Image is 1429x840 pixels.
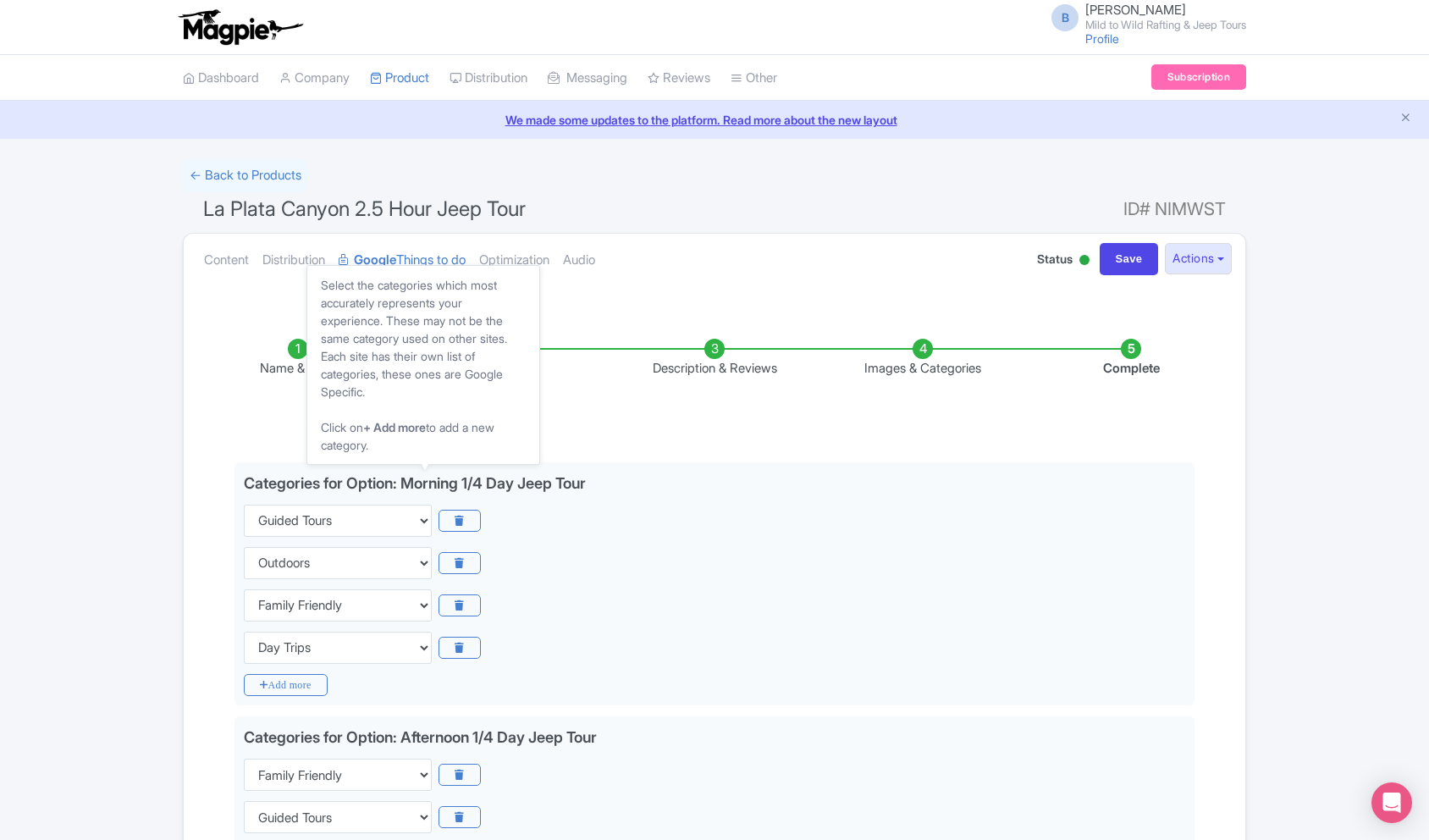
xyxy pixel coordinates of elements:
span: B [1051,4,1079,31]
span: ID# NIMWST [1123,192,1226,226]
li: Name & Price [194,339,402,379]
li: Complete [1027,339,1235,379]
button: Actions [1165,243,1232,274]
div: Select the categories which most accurately represents your experience. These may not be the same... [321,276,526,454]
div: Open Intercom Messenger [1371,782,1412,823]
a: Optimization [479,234,549,287]
a: ← Back to Products [183,159,308,192]
a: Audio [563,234,595,287]
a: Messaging [548,55,627,102]
li: Description & Reviews [610,339,819,379]
span: La Plata Canyon 2.5 Hour Jeep Tour [203,196,526,221]
input: Save [1100,243,1159,275]
a: Distribution [450,55,527,102]
button: Close announcement [1399,109,1412,129]
a: Profile [1085,31,1119,46]
a: Dashboard [183,55,259,102]
div: Categories for Option: Morning 1/4 Day Jeep Tour [244,474,586,492]
a: Product [370,55,429,102]
a: Company [279,55,350,102]
div: Active [1076,248,1093,274]
div: Categories for Option: Afternoon 1/4 Day Jeep Tour [244,728,597,746]
span: Status [1037,250,1073,268]
li: Images & Categories [819,339,1027,379]
img: logo-ab69f6fb50320c5b225c76a69d11143b.png [174,8,306,46]
a: Subscription [1151,64,1246,90]
a: Distribution [262,234,325,287]
i: Add more [244,674,328,696]
a: We made some updates to the platform. Read more about the new layout [10,111,1419,129]
strong: + Add more [363,420,426,434]
a: B [PERSON_NAME] Mild to Wild Rafting & Jeep Tours [1041,3,1246,30]
span: [PERSON_NAME] [1085,2,1186,18]
a: GoogleThings to do [339,234,466,287]
small: Mild to Wild Rafting & Jeep Tours [1085,19,1246,30]
a: Content [204,234,249,287]
a: Other [731,55,777,102]
a: Reviews [648,55,710,102]
strong: Google [354,251,396,270]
